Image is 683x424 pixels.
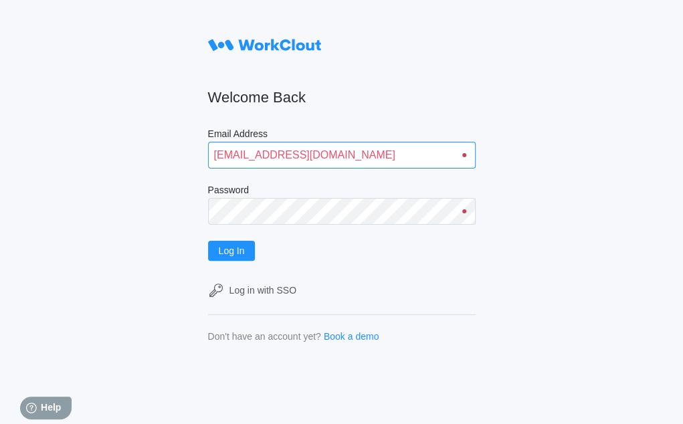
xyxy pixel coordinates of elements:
[219,246,245,255] span: Log In
[208,128,476,142] label: Email Address
[208,241,256,261] button: Log In
[208,185,476,198] label: Password
[208,88,476,107] h2: Welcome Back
[229,285,296,296] div: Log in with SSO
[324,331,379,342] a: Book a demo
[208,331,321,342] div: Don't have an account yet?
[208,142,476,169] input: Enter your email
[208,282,476,298] a: Log in with SSO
